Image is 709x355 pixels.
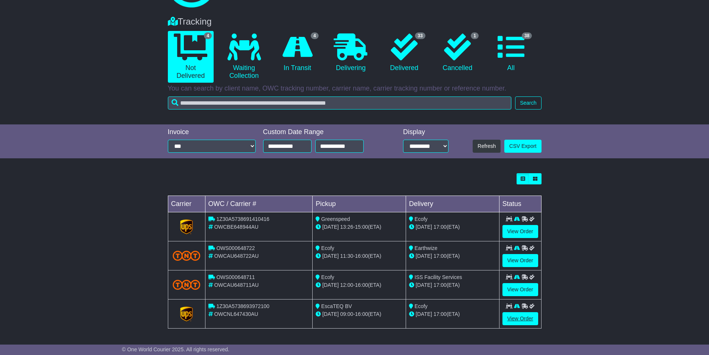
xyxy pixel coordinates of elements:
[340,311,353,317] span: 09:00
[313,196,406,212] td: Pickup
[328,31,374,75] a: Delivering
[488,31,534,75] a: 38 All
[164,16,545,27] div: Tracking
[168,31,214,83] a: 4 Not Delivered
[499,196,541,212] td: Status
[316,281,403,289] div: - (ETA)
[522,32,532,39] span: 38
[274,31,320,75] a: 4 In Transit
[471,32,479,39] span: 1
[214,224,258,230] span: OWCBE648944AU
[434,253,447,259] span: 17:00
[322,311,339,317] span: [DATE]
[381,31,427,75] a: 33 Delivered
[204,32,212,39] span: 4
[214,311,258,317] span: OWCNL647430AU
[434,224,447,230] span: 17:00
[416,311,432,317] span: [DATE]
[416,282,432,288] span: [DATE]
[216,245,255,251] span: OWS000648722
[355,311,368,317] span: 16:00
[168,85,542,93] p: You can search by client name, OWC tracking number, carrier name, carrier tracking number or refe...
[415,245,437,251] span: Earthwize
[122,346,230,352] span: © One World Courier 2025. All rights reserved.
[403,128,448,136] div: Display
[322,282,339,288] span: [DATE]
[263,128,383,136] div: Custom Date Range
[416,224,432,230] span: [DATE]
[180,307,193,321] img: GetCarrierServiceLogo
[355,253,368,259] span: 16:00
[340,224,353,230] span: 13:26
[415,32,425,39] span: 33
[168,128,256,136] div: Invoice
[311,32,319,39] span: 4
[316,223,403,231] div: - (ETA)
[409,281,496,289] div: (ETA)
[180,219,193,234] img: GetCarrierServiceLogo
[205,196,313,212] td: OWC / Carrier #
[502,283,538,296] a: View Order
[504,140,541,153] a: CSV Export
[409,252,496,260] div: (ETA)
[515,96,541,110] button: Search
[355,224,368,230] span: 15:00
[502,312,538,325] a: View Order
[415,216,428,222] span: Ecofy
[355,282,368,288] span: 16:00
[316,310,403,318] div: - (ETA)
[216,303,269,309] span: 1Z30A5738693972100
[415,274,462,280] span: ISS Facility Services
[316,252,403,260] div: - (ETA)
[216,274,255,280] span: OWS000648711
[340,282,353,288] span: 12:00
[221,31,267,83] a: Waiting Collection
[173,251,201,261] img: TNT_Domestic.png
[434,311,447,317] span: 17:00
[502,254,538,267] a: View Order
[321,274,334,280] span: Ecofy
[216,216,269,222] span: 1Z30A5738691410416
[214,282,259,288] span: OWCAU648711AU
[502,225,538,238] a: View Order
[214,253,259,259] span: OWCAU648722AU
[168,196,205,212] td: Carrier
[322,253,339,259] span: [DATE]
[406,196,499,212] td: Delivery
[340,253,353,259] span: 11:30
[434,282,447,288] span: 17:00
[409,310,496,318] div: (ETA)
[416,253,432,259] span: [DATE]
[321,245,334,251] span: Ecofy
[435,31,480,75] a: 1 Cancelled
[321,303,352,309] span: EscaTEQ BV
[173,280,201,290] img: TNT_Domestic.png
[415,303,428,309] span: Ecofy
[473,140,501,153] button: Refresh
[409,223,496,231] div: (ETA)
[322,224,339,230] span: [DATE]
[321,216,350,222] span: Greenspeed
